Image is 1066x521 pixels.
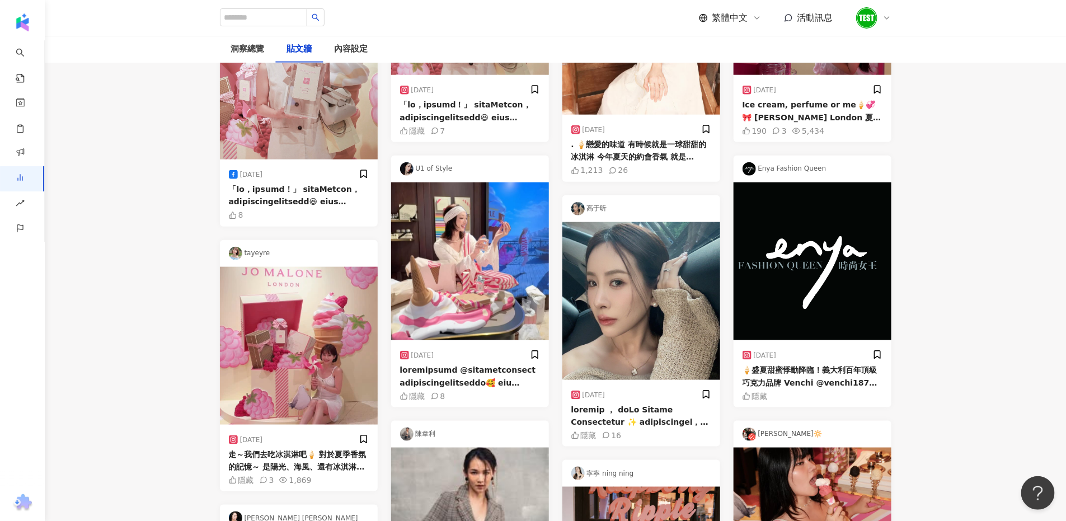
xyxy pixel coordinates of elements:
div: 隱藏 [400,392,425,401]
img: unnamed.png [856,7,877,29]
img: post-image [734,182,891,340]
img: logo icon [13,13,31,31]
div: 陳韋利 [391,421,549,448]
div: 隱藏 [571,431,597,440]
div: 7 [431,126,445,135]
div: 16 [602,431,622,440]
div: Ice cream, perfume or me🍦💞🎀 [PERSON_NAME] London 夏日限定的 「覆盆莓奶霜冰淇淋香水」 是一款讓人戀愛的香氣💘 前調是清新的紅醋栗與佛手柑果香與微... [743,98,882,124]
div: [DATE] [571,391,605,400]
div: 8 [431,392,445,401]
div: [DATE] [743,86,777,95]
img: post-image [562,222,720,380]
div: 3 [772,126,787,135]
span: search [312,13,320,21]
div: 🍦盛夏甜蜜悸動降臨！義大利百年頂級巧克力品牌 Venchi @venchi1878 @venchi_tw 與英國香氛品牌 [PERSON_NAME] London @jomalonelondon... [743,364,882,389]
div: 1,213 [571,166,603,175]
div: 「lo，ipsumd！」 sitaMetcon，adipiscingelitsedd😆 eius @temporincididu ut @labore_et do「magn」aliquae ad... [229,183,369,208]
span: 繁體中文 [712,12,748,24]
div: loremip ， doLo Sitame Consectetur ✨ adipiscingel，seddoeius💘 💗temporincididuntut，labor 💗etdolorema... [571,403,711,429]
div: [DATE] [400,86,434,95]
div: 走～我們去吃冰淇淋吧🍦 對於夏季香氛的記憶～ 是陽光、海風、還有冰淇淋！ - Venchi x [PERSON_NAME] London 推出 期間限定「夏日莓果」冰淇淋口味 一同沉浸在[PER... [229,448,369,473]
div: loremipsumd @sitametconsect adipiscingelitseddo🥰 eiu #tempor incididuntut laboree dolo magnaali💖 ... [400,364,540,389]
div: 高于昕 [562,195,720,222]
img: KOL Avatar [400,428,414,441]
span: rise [16,192,25,217]
div: tayeyre [220,240,378,267]
div: 26 [609,166,628,175]
div: 隱藏 [229,476,254,485]
div: 隱藏 [400,126,425,135]
div: 寧寧 ning ning [562,460,720,487]
div: 190 [743,126,767,135]
img: chrome extension [12,494,34,512]
span: 活動訊息 [797,12,833,23]
div: [PERSON_NAME]🔆 [734,421,891,448]
div: 貼文牆 [287,43,312,56]
img: post-image [391,182,549,340]
div: 8 [229,210,243,219]
div: 隱藏 [743,392,768,401]
div: 3 [260,476,274,485]
a: search [16,40,38,84]
div: 內容設定 [335,43,368,56]
div: [DATE] [400,351,434,360]
img: KOL Avatar [229,247,242,260]
div: 「lo，ipsumd！」 sitaMetcon，adipiscingelitsedd😆 eius @temporincididu ut @labore_et do「magn」aliquae ad... [400,98,540,124]
div: [DATE] [229,435,263,444]
img: KOL Avatar [400,162,414,176]
img: post-image [220,267,378,425]
div: Enya Fashion Queen [734,156,891,182]
img: KOL Avatar [571,202,585,215]
div: U1 of Style [391,156,549,182]
div: [DATE] [743,351,777,360]
div: 1,869 [279,476,311,485]
img: KOL Avatar [743,162,756,176]
img: KOL Avatar [571,467,585,480]
div: . 🍦戀愛的味道 有時候就是一球甜甜的冰淇淋 今年夏天的約會香氣 就是 @jomalonelondon 的 #覆盆莓奶霜冰淇淋香水 💗 活動完到現在每天都噴！ 不會太甜 是一種讓人上癮的戀愛系香... [571,138,711,163]
div: 洞察總覽 [231,43,265,56]
div: [DATE] [229,170,263,179]
div: 5,434 [792,126,824,135]
iframe: Help Scout Beacon - Open [1021,476,1055,510]
img: KOL Avatar [743,428,756,441]
div: [DATE] [571,125,605,134]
